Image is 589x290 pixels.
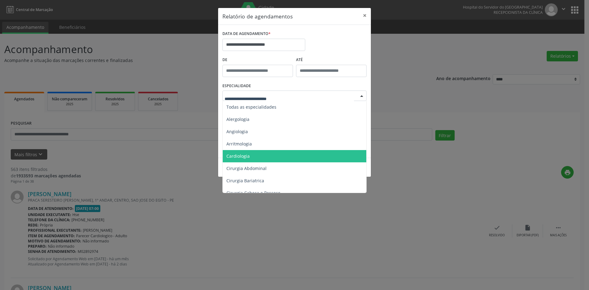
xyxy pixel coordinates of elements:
[226,129,248,134] span: Angiologia
[359,8,371,23] button: Close
[222,12,293,20] h5: Relatório de agendamentos
[296,55,367,65] label: ATÉ
[226,178,264,184] span: Cirurgia Bariatrica
[226,141,252,147] span: Arritmologia
[222,55,293,65] label: De
[226,116,249,122] span: Alergologia
[222,29,271,39] label: DATA DE AGENDAMENTO
[226,190,280,196] span: Cirurgia Cabeça e Pescoço
[222,81,251,91] label: ESPECIALIDADE
[226,104,276,110] span: Todas as especialidades
[226,153,250,159] span: Cardiologia
[226,165,267,171] span: Cirurgia Abdominal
